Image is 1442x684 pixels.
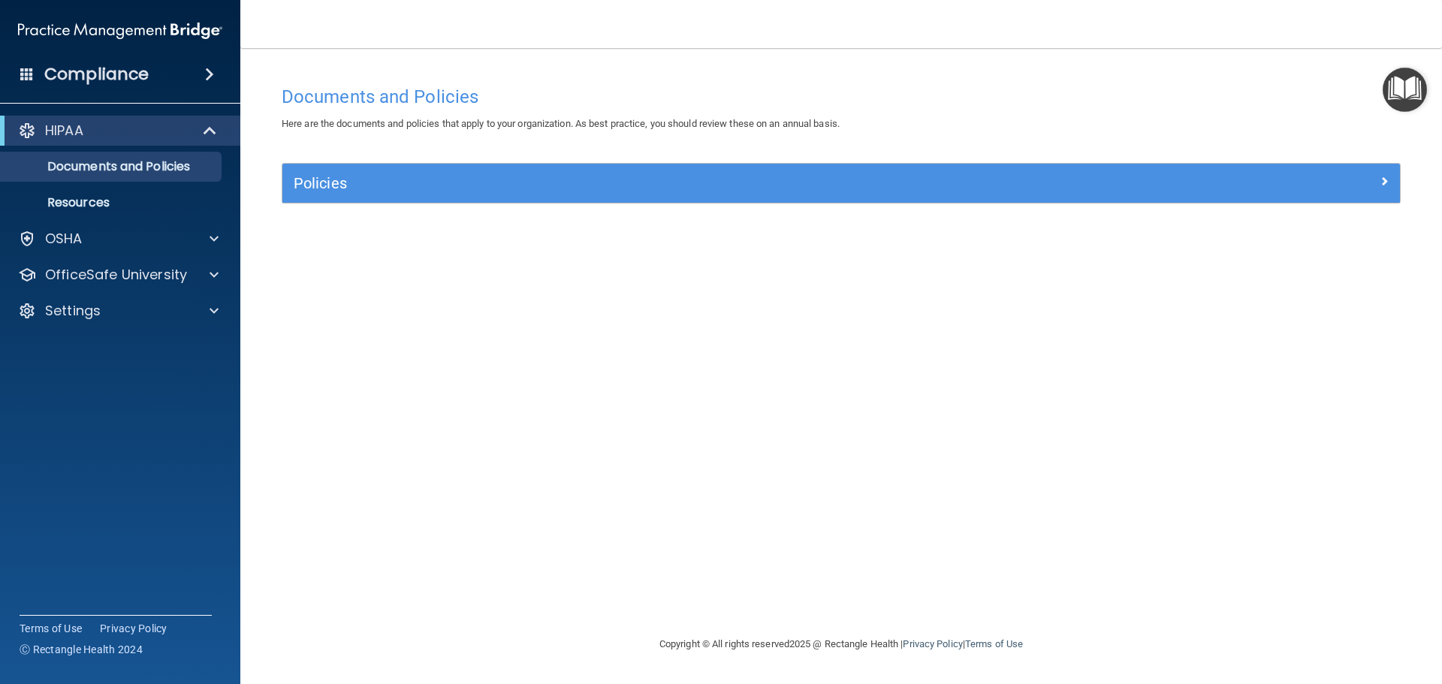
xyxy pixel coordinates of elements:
a: Privacy Policy [903,638,962,649]
p: Settings [45,302,101,320]
h5: Policies [294,175,1109,191]
a: HIPAA [18,122,218,140]
a: OSHA [18,230,219,248]
p: HIPAA [45,122,83,140]
button: Open Resource Center [1383,68,1427,112]
h4: Compliance [44,64,149,85]
p: OfficeSafe University [45,266,187,284]
a: Privacy Policy [100,621,167,636]
a: Terms of Use [20,621,82,636]
span: Here are the documents and policies that apply to your organization. As best practice, you should... [282,118,840,129]
a: OfficeSafe University [18,266,219,284]
p: OSHA [45,230,83,248]
p: Resources [10,195,215,210]
iframe: Drift Widget Chat Controller [1182,577,1424,637]
a: Terms of Use [965,638,1023,649]
img: PMB logo [18,16,222,46]
p: Documents and Policies [10,159,215,174]
a: Policies [294,171,1389,195]
a: Settings [18,302,219,320]
div: Copyright © All rights reserved 2025 @ Rectangle Health | | [567,620,1115,668]
h4: Documents and Policies [282,87,1401,107]
span: Ⓒ Rectangle Health 2024 [20,642,143,657]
